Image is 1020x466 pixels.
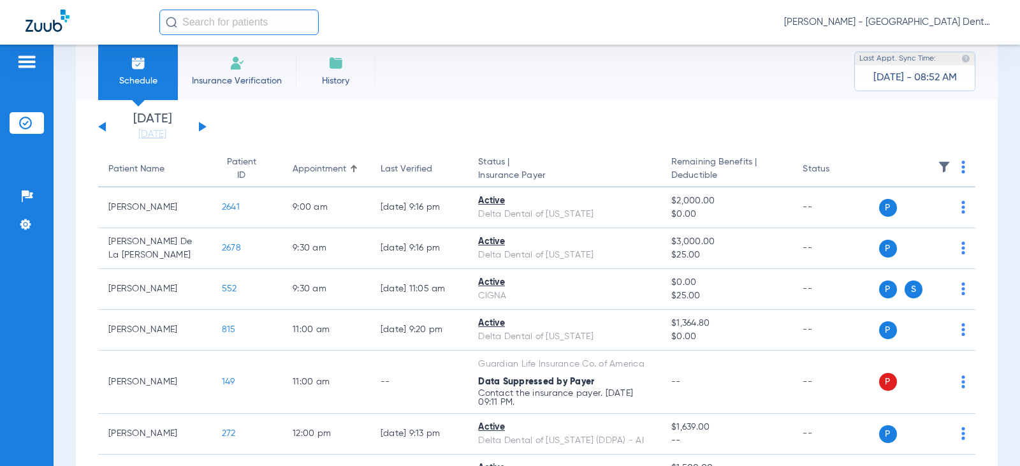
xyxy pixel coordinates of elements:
[293,163,360,176] div: Appointment
[671,330,782,344] span: $0.00
[671,317,782,330] span: $1,364.80
[879,321,897,339] span: P
[370,310,468,351] td: [DATE] 9:20 PM
[159,10,319,35] input: Search for patients
[222,156,272,182] div: Patient ID
[370,414,468,455] td: [DATE] 9:13 PM
[98,269,212,310] td: [PERSON_NAME]
[792,310,878,351] td: --
[671,169,782,182] span: Deductible
[98,187,212,228] td: [PERSON_NAME]
[879,373,897,391] span: P
[478,276,651,289] div: Active
[187,75,286,87] span: Insurance Verification
[671,276,782,289] span: $0.00
[478,249,651,262] div: Delta Dental of [US_STATE]
[961,375,965,388] img: group-dot-blue.svg
[859,52,936,65] span: Last Appt. Sync Time:
[282,187,370,228] td: 9:00 AM
[370,351,468,414] td: --
[478,208,651,221] div: Delta Dental of [US_STATE]
[381,163,432,176] div: Last Verified
[478,317,651,330] div: Active
[879,240,897,258] span: P
[222,203,240,212] span: 2641
[293,163,346,176] div: Appointment
[961,427,965,440] img: group-dot-blue.svg
[370,269,468,310] td: [DATE] 11:05 AM
[905,280,922,298] span: S
[961,161,965,173] img: group-dot-blue.svg
[661,152,792,187] th: Remaining Benefits |
[784,16,994,29] span: [PERSON_NAME] - [GEOGRAPHIC_DATA] Dental Care
[671,434,782,448] span: --
[879,425,897,443] span: P
[108,163,201,176] div: Patient Name
[17,54,37,69] img: hamburger-icon
[370,187,468,228] td: [DATE] 9:16 PM
[25,10,69,32] img: Zuub Logo
[961,242,965,254] img: group-dot-blue.svg
[671,235,782,249] span: $3,000.00
[381,163,458,176] div: Last Verified
[114,113,191,141] li: [DATE]
[468,152,661,187] th: Status |
[671,208,782,221] span: $0.00
[222,325,236,334] span: 815
[961,323,965,336] img: group-dot-blue.svg
[131,55,146,71] img: Schedule
[671,421,782,434] span: $1,639.00
[961,54,970,63] img: last sync help info
[671,194,782,208] span: $2,000.00
[792,351,878,414] td: --
[478,389,651,407] p: Contact the insurance payer. [DATE] 09:11 PM.
[114,128,191,141] a: [DATE]
[792,228,878,269] td: --
[938,161,951,173] img: filter.svg
[98,228,212,269] td: [PERSON_NAME] De La [PERSON_NAME]
[478,421,651,434] div: Active
[282,228,370,269] td: 9:30 AM
[478,169,651,182] span: Insurance Payer
[792,152,878,187] th: Status
[282,414,370,455] td: 12:00 PM
[873,71,957,84] span: [DATE] - 08:52 AM
[478,235,651,249] div: Active
[879,199,897,217] span: P
[305,75,366,87] span: History
[229,55,245,71] img: Manual Insurance Verification
[282,269,370,310] td: 9:30 AM
[328,55,344,71] img: History
[792,187,878,228] td: --
[478,194,651,208] div: Active
[222,244,241,252] span: 2678
[222,429,236,438] span: 272
[222,284,237,293] span: 552
[792,414,878,455] td: --
[108,163,164,176] div: Patient Name
[222,377,235,386] span: 149
[961,201,965,214] img: group-dot-blue.svg
[98,351,212,414] td: [PERSON_NAME]
[98,310,212,351] td: [PERSON_NAME]
[478,377,594,386] span: Data Suppressed by Payer
[671,377,681,386] span: --
[478,434,651,448] div: Delta Dental of [US_STATE] (DDPA) - AI
[370,228,468,269] td: [DATE] 9:16 PM
[671,249,782,262] span: $25.00
[792,269,878,310] td: --
[108,75,168,87] span: Schedule
[222,156,261,182] div: Patient ID
[671,289,782,303] span: $25.00
[478,358,651,371] div: Guardian Life Insurance Co. of America
[282,351,370,414] td: 11:00 AM
[282,310,370,351] td: 11:00 AM
[166,17,177,28] img: Search Icon
[961,282,965,295] img: group-dot-blue.svg
[478,289,651,303] div: CIGNA
[478,330,651,344] div: Delta Dental of [US_STATE]
[98,414,212,455] td: [PERSON_NAME]
[879,280,897,298] span: P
